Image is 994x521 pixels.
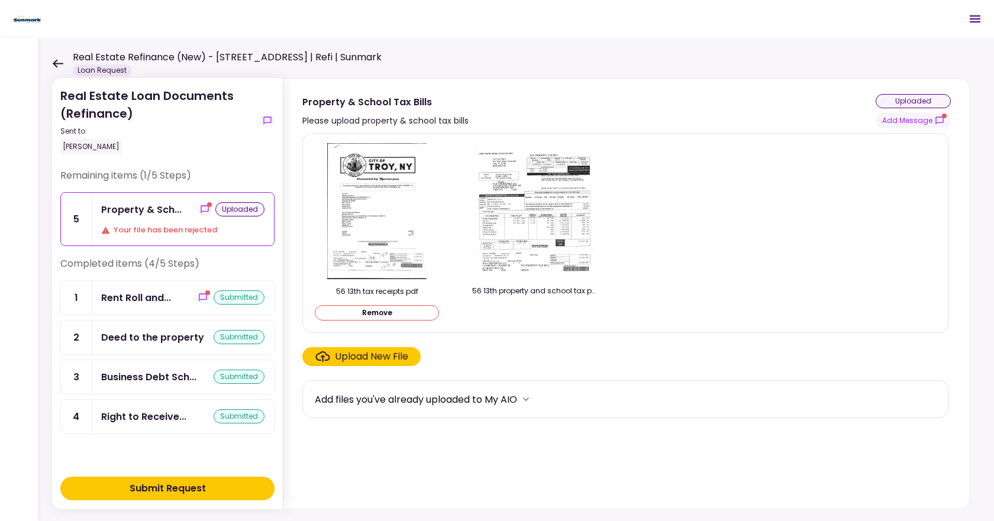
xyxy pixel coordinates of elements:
a: 2Deed to the propertysubmitted [60,320,275,355]
div: submitted [214,290,264,305]
div: Remaining items (1/5 Steps) [60,169,275,192]
div: Upload New File [335,350,408,364]
a: 4Right to Receive Appraisalsubmitted [60,399,275,434]
div: Submit Request [130,481,206,496]
div: Real Estate Loan Documents (Refinance) [60,87,256,154]
button: Submit Request [60,477,275,500]
div: Please upload property & school tax bills [302,114,469,128]
button: show-messages [198,202,212,216]
button: Remove [315,305,439,321]
div: Right to Receive Appraisal [101,409,186,424]
button: show-messages [260,114,275,128]
div: submitted [214,370,264,384]
div: Your file has been rejected [101,224,264,236]
div: Business Debt Schedule [101,370,196,384]
a: 1Rent Roll and Property Cashflowshow-messagessubmitted [60,280,275,315]
button: Open menu [961,5,989,33]
img: Partner icon [12,10,43,28]
div: uploaded [876,94,951,108]
div: Property & School Tax Bills [101,202,182,217]
div: submitted [214,330,264,344]
div: 2 [61,321,92,354]
div: Property & School Tax BillsPlease upload property & school tax billsuploadedshow-messages56 13th ... [283,78,970,509]
div: uploaded [215,202,264,216]
div: submitted [214,409,264,423]
div: Property & School Tax Bills [302,95,469,109]
button: show-messages [196,290,210,305]
button: show-messages [876,113,951,128]
div: 5 [61,193,92,245]
div: Loan Request [73,64,131,76]
div: Deed to the property [101,330,204,345]
div: Sent to: [60,126,256,137]
h1: Real Estate Refinance (New) - [STREET_ADDRESS] | Refi | Sunmark [73,50,382,64]
div: [PERSON_NAME] [60,139,122,154]
a: 3Business Debt Schedulesubmitted [60,360,275,394]
div: Add files you've already uploaded to My AIO [315,392,517,407]
button: more [517,390,535,408]
a: 5Property & School Tax Billsshow-messagesuploadedYour file has been rejected [60,192,275,246]
div: 3 [61,360,92,394]
div: Completed items (4/5 Steps) [60,257,275,280]
span: Click here to upload the required document [302,347,421,366]
div: 56 13th tax receipts.pdf [315,286,439,297]
div: 4 [61,400,92,433]
div: 56 13th property and school tax.pdf [472,286,596,296]
div: 1 [61,281,92,315]
div: Rent Roll and Property Cashflow [101,290,171,305]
